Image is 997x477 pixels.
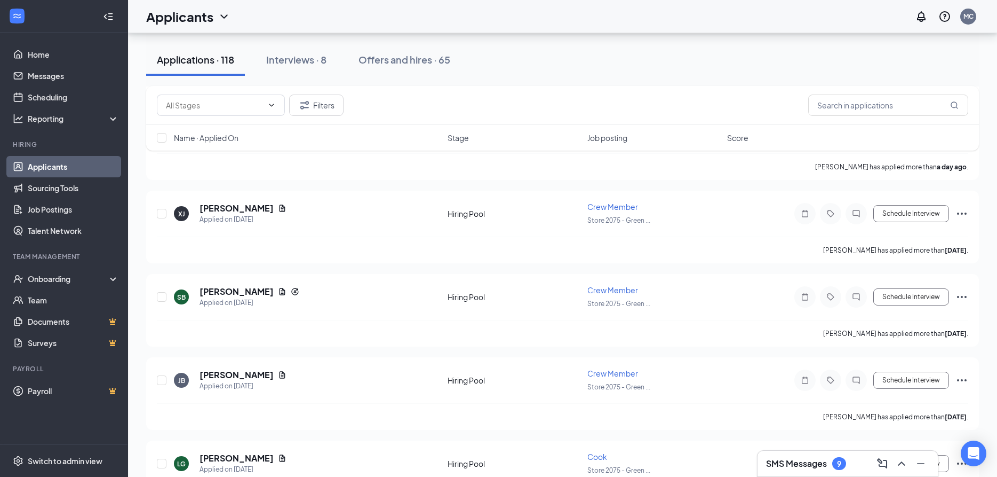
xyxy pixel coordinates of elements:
[955,457,968,470] svg: Ellipses
[955,374,968,387] svg: Ellipses
[961,441,986,466] div: Open Intercom Messenger
[950,101,959,110] svg: MagnifyingGlass
[448,132,469,143] span: Stage
[587,202,638,212] span: Crew Member
[448,375,581,386] div: Hiring Pool
[12,11,22,21] svg: WorkstreamLogo
[28,332,119,354] a: SurveysCrown
[799,293,811,301] svg: Note
[873,372,949,389] button: Schedule Interview
[823,329,968,338] p: [PERSON_NAME] has applied more than .
[823,412,968,421] p: [PERSON_NAME] has applied more than .
[587,369,638,378] span: Crew Member
[13,113,23,124] svg: Analysis
[13,140,117,149] div: Hiring
[850,293,863,301] svg: ChatInactive
[298,99,311,112] svg: Filter
[937,163,967,171] b: a day ago
[200,202,274,214] h5: [PERSON_NAME]
[28,311,119,332] a: DocumentsCrown
[850,376,863,385] svg: ChatInactive
[200,286,274,298] h5: [PERSON_NAME]
[727,132,748,143] span: Score
[13,252,117,261] div: Team Management
[178,376,185,385] div: JB
[28,220,119,241] a: Talent Network
[815,162,968,171] p: [PERSON_NAME] has applied more than .
[448,458,581,469] div: Hiring Pool
[28,290,119,311] a: Team
[808,95,968,116] input: Search in applications
[895,457,908,470] svg: ChevronUp
[278,454,286,463] svg: Document
[157,53,234,66] div: Applications · 118
[28,156,119,177] a: Applicants
[945,246,967,254] b: [DATE]
[200,214,286,225] div: Applied on [DATE]
[177,293,186,302] div: SB
[28,87,119,108] a: Scheduling
[963,12,974,21] div: MC
[166,99,263,111] input: All Stages
[448,292,581,302] div: Hiring Pool
[874,455,891,472] button: ComposeMessage
[587,132,627,143] span: Job posting
[799,209,811,218] svg: Note
[587,285,638,295] span: Crew Member
[13,456,23,466] svg: Settings
[945,330,967,338] b: [DATE]
[28,44,119,65] a: Home
[587,466,650,474] span: Store 2075 - Green ...
[28,199,119,220] a: Job Postings
[587,300,650,308] span: Store 2075 - Green ...
[955,207,968,220] svg: Ellipses
[291,287,299,296] svg: Reapply
[824,293,837,301] svg: Tag
[177,459,186,468] div: LG
[200,464,286,475] div: Applied on [DATE]
[200,452,274,464] h5: [PERSON_NAME]
[28,113,119,124] div: Reporting
[28,456,102,466] div: Switch to admin view
[178,209,185,218] div: XJ
[799,376,811,385] svg: Note
[938,10,951,23] svg: QuestionInfo
[823,246,968,255] p: [PERSON_NAME] has applied more than .
[837,459,841,468] div: 9
[873,288,949,306] button: Schedule Interview
[876,457,889,470] svg: ComposeMessage
[824,376,837,385] svg: Tag
[587,216,650,224] span: Store 2075 - Green ...
[13,364,117,373] div: Payroll
[28,273,110,284] div: Onboarding
[218,10,230,23] svg: ChevronDown
[174,132,238,143] span: Name · Applied On
[945,413,967,421] b: [DATE]
[103,11,114,22] svg: Collapse
[266,53,326,66] div: Interviews · 8
[28,177,119,199] a: Sourcing Tools
[912,455,929,472] button: Minimize
[587,383,650,391] span: Store 2075 - Green ...
[915,10,928,23] svg: Notifications
[587,452,607,462] span: Cook
[850,209,863,218] svg: ChatInactive
[278,287,286,296] svg: Document
[955,291,968,303] svg: Ellipses
[200,298,299,308] div: Applied on [DATE]
[873,205,949,222] button: Schedule Interview
[200,369,274,381] h5: [PERSON_NAME]
[28,65,119,87] a: Messages
[267,101,276,110] svg: ChevronDown
[914,457,927,470] svg: Minimize
[766,458,827,470] h3: SMS Messages
[358,53,450,66] div: Offers and hires · 65
[893,455,910,472] button: ChevronUp
[289,95,344,116] button: Filter Filters
[448,208,581,219] div: Hiring Pool
[146,7,213,26] h1: Applicants
[278,371,286,379] svg: Document
[278,204,286,213] svg: Document
[200,381,286,392] div: Applied on [DATE]
[824,209,837,218] svg: Tag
